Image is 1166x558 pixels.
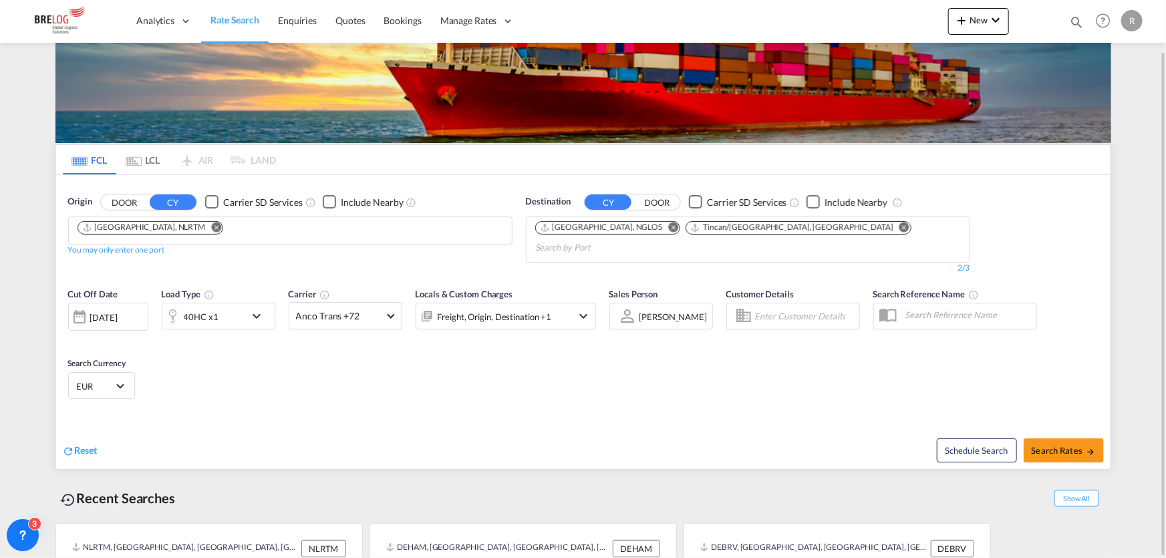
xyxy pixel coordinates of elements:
span: Search Currency [68,358,126,368]
md-select: Select Currency: € EUREuro [76,376,128,396]
img: daae70a0ee2511ecb27c1fb462fa6191.png [20,6,110,36]
span: Load Type [162,289,214,299]
span: Help [1092,9,1115,32]
span: Origin [68,195,92,208]
span: Destination [526,195,571,208]
span: Carrier [289,289,330,299]
button: DOOR [101,194,148,210]
md-icon: Unchecked: Search for CY (Container Yard) services for all selected carriers.Checked : Search for... [789,197,800,208]
div: icon-magnify [1069,15,1084,35]
md-icon: icon-chevron-down [576,308,592,324]
button: Remove [891,222,911,235]
span: Customer Details [726,289,794,299]
span: Enquiries [278,15,317,26]
div: Freight Origin Destination Factory Stuffing [438,307,552,326]
md-icon: Unchecked: Ignores neighbouring ports when fetching rates.Checked : Includes neighbouring ports w... [892,197,903,208]
button: Search Ratesicon-arrow-right [1024,438,1104,462]
span: Sales Person [609,289,658,299]
span: Reset [75,444,98,456]
div: Rotterdam, NLRTM [82,222,206,233]
span: Search Rates [1032,445,1096,456]
button: Remove [660,222,680,235]
div: Lagos, NGLOS [540,222,663,233]
div: Tincan/Lagos, NGTIN [690,222,893,233]
md-icon: The selected Trucker/Carrierwill be displayed in the rate results If the rates are from another f... [319,289,330,300]
span: Anco Trans +72 [296,309,383,323]
md-icon: icon-arrow-right [1086,447,1095,456]
span: Show All [1054,490,1099,507]
div: DEHAM [613,540,660,557]
div: DEBRV [931,540,974,557]
span: EUR [77,380,114,392]
md-checkbox: Checkbox No Ink [205,195,303,209]
div: [DATE] [68,303,148,331]
button: icon-plus 400-fgNewicon-chevron-down [948,8,1009,35]
md-checkbox: Checkbox No Ink [807,195,887,209]
div: NLRTM [301,540,346,557]
div: DEHAM, Hamburg, Germany, Western Europe, Europe [386,540,609,557]
div: [PERSON_NAME] [639,311,708,322]
span: Bookings [384,15,422,26]
md-chips-wrap: Chips container. Use arrow keys to select chips. [533,217,963,259]
button: Note: By default Schedule search will only considerorigin ports, destination ports and cut off da... [937,438,1017,462]
div: Press delete to remove this chip. [540,222,666,233]
div: Help [1092,9,1121,33]
div: Include Nearby [825,196,887,209]
div: Press delete to remove this chip. [82,222,208,233]
div: Press delete to remove this chip. [690,222,896,233]
button: CY [585,194,631,210]
input: Search Reference Name [899,305,1036,325]
div: Freight Origin Destination Factory Stuffingicon-chevron-down [416,303,596,329]
md-select: Sales Person: Rinor Zeneli [638,307,709,326]
input: Enter Customer Details [755,306,855,326]
span: New [954,15,1004,25]
md-chips-wrap: Chips container. Use arrow keys to select chips. [76,217,235,241]
span: Analytics [136,14,174,27]
button: Remove [202,222,223,235]
md-checkbox: Checkbox No Ink [323,195,404,209]
div: DEBRV, Bremerhaven, Germany, Western Europe, Europe [700,540,927,557]
input: Chips input. [535,237,662,259]
div: Carrier SD Services [707,196,786,209]
div: 40HC x1icon-chevron-down [162,303,275,329]
div: NLRTM, Rotterdam, Netherlands, Western Europe, Europe [72,540,298,557]
md-icon: icon-chevron-down [988,12,1004,28]
md-icon: Unchecked: Ignores neighbouring ports when fetching rates.Checked : Includes neighbouring ports w... [406,197,417,208]
md-datepicker: Select [68,329,78,347]
md-icon: icon-backup-restore [61,492,77,508]
div: icon-refreshReset [63,444,98,458]
div: 2/3 [526,263,970,274]
span: Manage Rates [440,14,497,27]
div: R [1121,10,1143,31]
md-pagination-wrapper: Use the left and right arrow keys to navigate between tabs [63,145,277,174]
button: CY [150,194,196,210]
iframe: Chat [10,488,57,538]
md-icon: icon-refresh [63,445,75,457]
div: Include Nearby [341,196,404,209]
md-tab-item: LCL [116,145,170,174]
div: Carrier SD Services [223,196,303,209]
div: 40HC x1 [184,307,218,326]
span: Cut Off Date [68,289,118,299]
md-icon: Unchecked: Search for CY (Container Yard) services for all selected carriers.Checked : Search for... [305,197,316,208]
md-icon: icon-information-outline [204,289,214,300]
md-icon: icon-chevron-down [249,308,271,324]
md-icon: icon-plus 400-fg [954,12,970,28]
div: Recent Searches [55,483,181,513]
span: Locals & Custom Charges [416,289,513,299]
span: Quotes [335,15,365,26]
div: [DATE] [90,311,118,323]
md-checkbox: Checkbox No Ink [689,195,786,209]
md-icon: Your search will be saved by the below given name [968,289,979,300]
md-icon: icon-magnify [1069,15,1084,29]
span: Search Reference Name [873,289,980,299]
span: Rate Search [210,14,259,25]
div: OriginDOOR CY Checkbox No InkUnchecked: Search for CY (Container Yard) services for all selected ... [56,175,1111,469]
div: You may only enter one port [68,245,164,256]
button: DOOR [633,194,680,210]
md-tab-item: FCL [63,145,116,174]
